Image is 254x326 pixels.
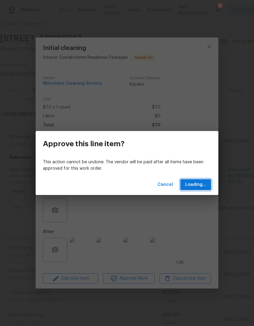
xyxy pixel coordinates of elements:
span: Cancel [157,181,173,189]
span: Loading... [185,181,206,189]
h3: Approve this line item? [43,140,125,148]
button: Loading... [180,179,211,190]
p: This action cannot be undone. The vendor will be paid after all items have been approved for this... [43,159,211,172]
button: Cancel [155,179,175,190]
